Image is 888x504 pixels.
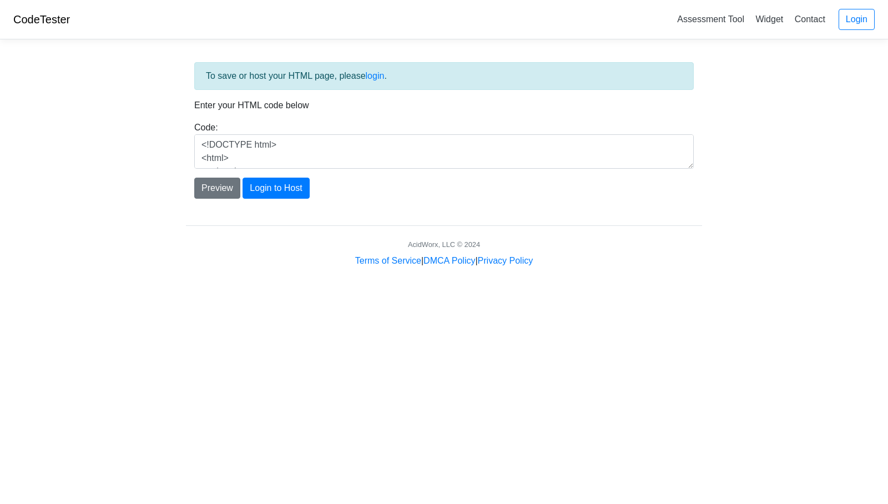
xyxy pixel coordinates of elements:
div: | | [355,254,533,268]
a: Login [839,9,875,30]
button: Preview [194,178,240,199]
a: CodeTester [13,13,70,26]
a: Privacy Policy [478,256,533,265]
p: Enter your HTML code below [194,99,694,112]
a: Widget [751,10,788,28]
a: login [366,71,385,80]
div: AcidWorx, LLC © 2024 [408,239,480,250]
div: To save or host your HTML page, please . [194,62,694,90]
textarea: <!DOCTYPE html> <html> <head> <title>Test</title> </head> <body> <h1>Hello, world!</h1> </body> <... [194,134,694,169]
button: Login to Host [243,178,309,199]
a: Contact [790,10,830,28]
a: Terms of Service [355,256,421,265]
a: Assessment Tool [673,10,749,28]
div: Code: [186,121,702,169]
a: DMCA Policy [423,256,475,265]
